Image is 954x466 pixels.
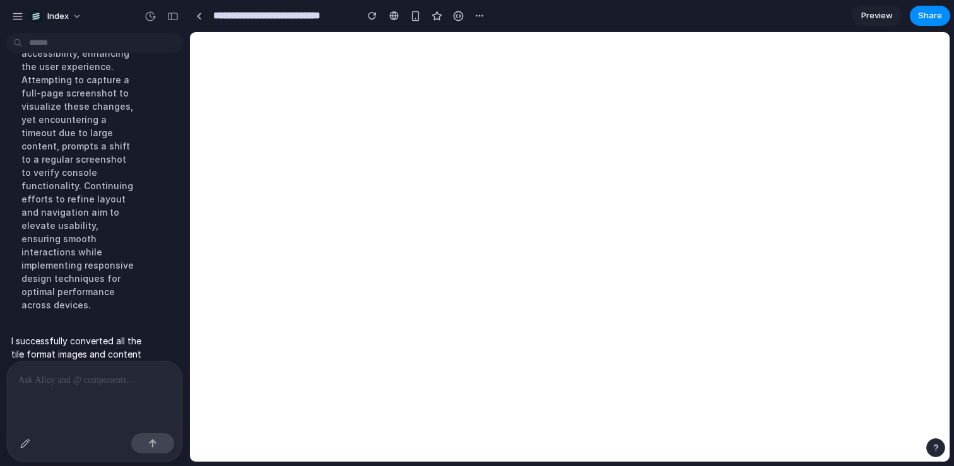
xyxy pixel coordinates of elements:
[47,10,69,23] span: Index
[861,9,893,22] span: Preview
[852,6,902,26] a: Preview
[918,9,942,22] span: Share
[11,334,146,400] p: I successfully converted all the tile format images and content throughout the entire page into o...
[25,6,88,26] button: Index
[910,6,950,26] button: Share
